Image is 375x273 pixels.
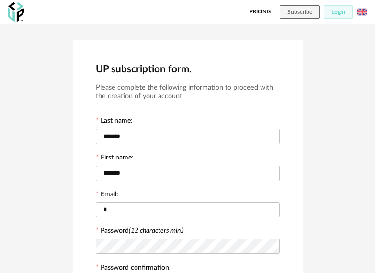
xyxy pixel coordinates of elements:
img: OXP [8,2,24,22]
label: First name: [96,154,134,163]
label: Password [101,227,184,234]
img: us [357,7,367,17]
label: Last name: [96,117,133,126]
i: (12 characters min.) [129,227,184,234]
h2: UP subscription form. [96,63,280,76]
a: Pricing [250,5,271,19]
label: Email: [96,191,118,200]
span: Login [331,9,345,15]
label: Password confirmation: [96,264,171,273]
button: Login [324,5,353,19]
span: Subscribe [287,9,312,15]
button: Subscribe [280,5,320,19]
h3: Please complete the following information to proceed with the creation of your account [96,83,280,101]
